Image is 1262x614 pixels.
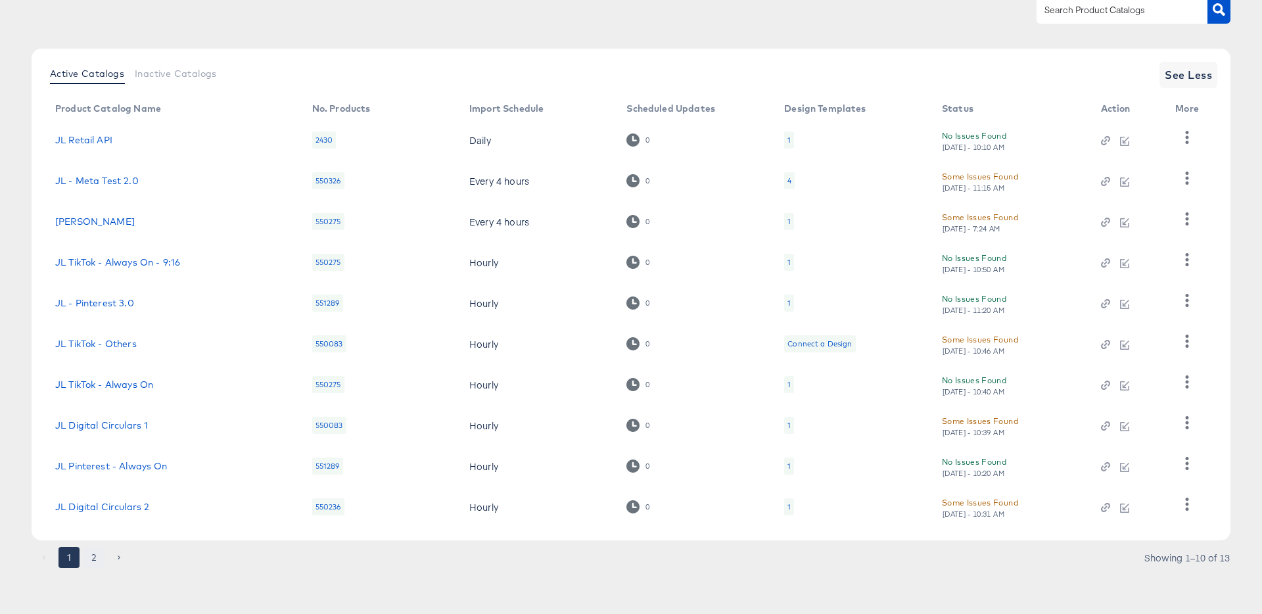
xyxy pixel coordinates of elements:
[1159,62,1217,88] button: See Less
[942,428,1005,437] div: [DATE] - 10:39 AM
[135,68,217,79] span: Inactive Catalogs
[1165,66,1212,84] span: See Less
[55,298,134,308] a: JL - Pinterest 3.0
[459,446,616,486] td: Hourly
[32,547,131,568] nav: pagination navigation
[626,460,649,472] div: 0
[459,160,616,201] td: Every 4 hours
[83,547,105,568] button: Go to page 2
[942,210,1018,233] button: Some Issues Found[DATE] - 7:24 AM
[55,339,137,349] a: JL TikTok - Others
[784,103,866,114] div: Design Templates
[626,174,649,187] div: 0
[645,258,650,267] div: 0
[784,213,794,230] div: 1
[942,496,1018,519] button: Some Issues Found[DATE] - 10:31 AM
[784,376,794,393] div: 1
[55,216,135,227] a: [PERSON_NAME]
[942,496,1018,509] div: Some Issues Found
[1144,553,1230,562] div: Showing 1–10 of 13
[787,339,852,349] div: Connect a Design
[784,417,794,434] div: 1
[1090,99,1165,120] th: Action
[50,68,124,79] span: Active Catalogs
[645,339,650,348] div: 0
[787,135,791,145] div: 1
[942,414,1018,428] div: Some Issues Found
[626,296,649,309] div: 0
[55,176,139,186] a: JL - Meta Test 2.0
[312,376,344,393] div: 550275
[55,502,149,512] a: JL Digital Circulars 2
[459,283,616,323] td: Hourly
[784,172,795,189] div: 4
[784,458,794,475] div: 1
[645,421,650,430] div: 0
[931,99,1090,120] th: Status
[645,380,650,389] div: 0
[942,333,1018,356] button: Some Issues Found[DATE] - 10:46 AM
[942,224,1001,233] div: [DATE] - 7:24 AM
[312,213,344,230] div: 550275
[55,461,168,471] a: JL Pinterest - Always On
[784,498,794,515] div: 1
[1042,3,1182,18] input: Search Product Catalogs
[942,509,1005,519] div: [DATE] - 10:31 AM
[1165,99,1215,120] th: More
[459,242,616,283] td: Hourly
[459,364,616,405] td: Hourly
[942,183,1005,193] div: [DATE] - 11:15 AM
[55,257,180,268] a: JL TikTok - Always On - 9:16
[626,103,715,114] div: Scheduled Updates
[942,333,1018,346] div: Some Issues Found
[942,414,1018,437] button: Some Issues Found[DATE] - 10:39 AM
[459,486,616,527] td: Hourly
[942,210,1018,224] div: Some Issues Found
[787,420,791,431] div: 1
[784,295,794,312] div: 1
[459,201,616,242] td: Every 4 hours
[312,172,344,189] div: 550326
[784,335,855,352] div: Connect a Design
[645,176,650,185] div: 0
[942,170,1018,183] div: Some Issues Found
[626,419,649,431] div: 0
[645,135,650,145] div: 0
[942,346,1005,356] div: [DATE] - 10:46 AM
[787,502,791,512] div: 1
[459,120,616,160] td: Daily
[787,216,791,227] div: 1
[108,547,129,568] button: Go to next page
[626,133,649,146] div: 0
[645,217,650,226] div: 0
[55,135,112,145] a: JL Retail API
[626,337,649,350] div: 0
[55,420,148,431] a: JL Digital Circulars 1
[312,254,344,271] div: 550275
[787,379,791,390] div: 1
[55,103,161,114] div: Product Catalog Name
[55,379,153,390] a: JL TikTok - Always On
[312,103,371,114] div: No. Products
[645,461,650,471] div: 0
[312,458,343,475] div: 551289
[787,176,791,186] div: 4
[787,298,791,308] div: 1
[312,335,346,352] div: 550083
[626,378,649,390] div: 0
[459,405,616,446] td: Hourly
[784,254,794,271] div: 1
[645,298,650,308] div: 0
[312,131,337,149] div: 2430
[58,547,80,568] button: page 1
[645,502,650,511] div: 0
[312,417,346,434] div: 550083
[942,170,1018,193] button: Some Issues Found[DATE] - 11:15 AM
[787,257,791,268] div: 1
[626,500,649,513] div: 0
[787,461,791,471] div: 1
[626,256,649,268] div: 0
[784,131,794,149] div: 1
[469,103,544,114] div: Import Schedule
[626,215,649,227] div: 0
